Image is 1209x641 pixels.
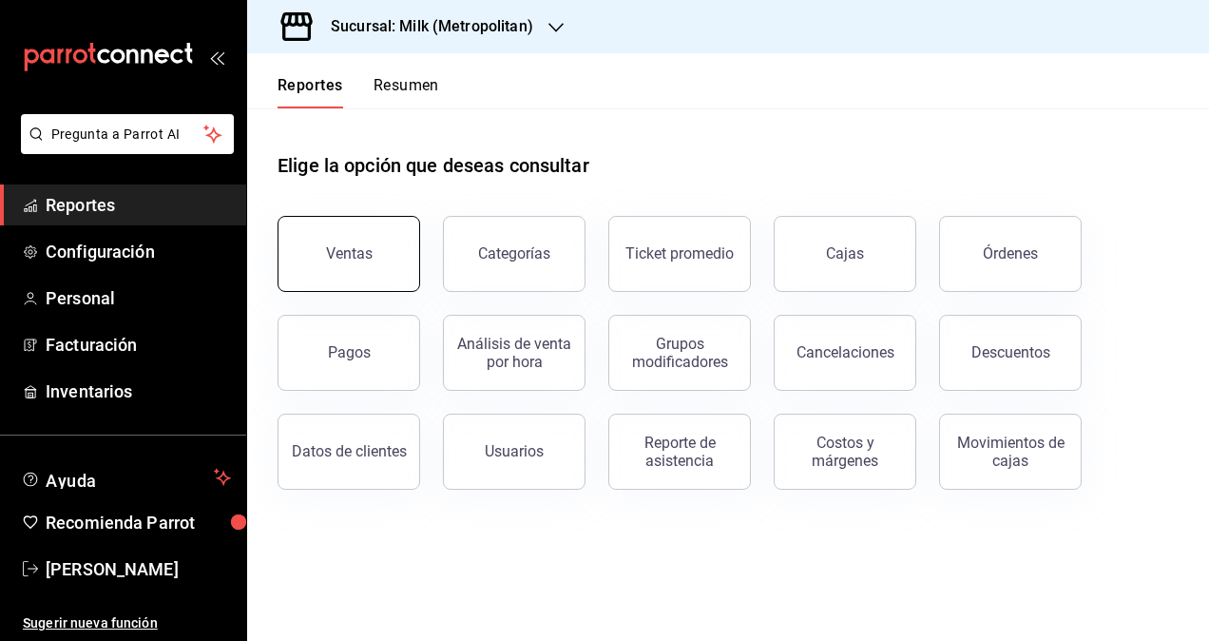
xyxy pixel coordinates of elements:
span: Pregunta a Parrot AI [51,125,204,145]
button: Categorías [443,216,585,292]
div: Usuarios [485,442,544,460]
div: Pagos [328,343,371,361]
div: Ventas [326,244,373,262]
div: Cajas [826,243,865,265]
button: open_drawer_menu [209,49,224,65]
span: Recomienda Parrot [46,510,231,535]
button: Reporte de asistencia [608,414,751,490]
div: Ticket promedio [625,244,734,262]
button: Cancelaciones [774,315,916,391]
button: Usuarios [443,414,585,490]
div: Grupos modificadores [621,335,739,371]
button: Reportes [278,76,343,108]
button: Costos y márgenes [774,414,916,490]
button: Ventas [278,216,420,292]
div: Órdenes [983,244,1038,262]
div: navigation tabs [278,76,439,108]
button: Órdenes [939,216,1082,292]
h3: Sucursal: Milk (Metropolitan) [316,15,533,38]
span: [PERSON_NAME] [46,556,231,582]
button: Ticket promedio [608,216,751,292]
h1: Elige la opción que deseas consultar [278,151,589,180]
span: Configuración [46,239,231,264]
div: Datos de clientes [292,442,407,460]
button: Pregunta a Parrot AI [21,114,234,154]
div: Movimientos de cajas [951,434,1069,470]
span: Inventarios [46,379,231,404]
div: Reporte de asistencia [621,434,739,470]
span: Personal [46,285,231,311]
button: Movimientos de cajas [939,414,1082,490]
div: Descuentos [971,343,1050,361]
div: Costos y márgenes [786,434,904,470]
div: Cancelaciones [796,343,894,361]
button: Pagos [278,315,420,391]
a: Pregunta a Parrot AI [13,138,234,158]
div: Análisis de venta por hora [455,335,573,371]
span: Facturación [46,332,231,358]
span: Reportes [46,192,231,218]
a: Cajas [774,216,916,292]
button: Grupos modificadores [608,315,751,391]
span: Ayuda [46,466,206,489]
button: Descuentos [939,315,1082,391]
button: Resumen [374,76,439,108]
button: Datos de clientes [278,414,420,490]
span: Sugerir nueva función [23,613,231,633]
div: Categorías [478,244,550,262]
button: Análisis de venta por hora [443,315,585,391]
